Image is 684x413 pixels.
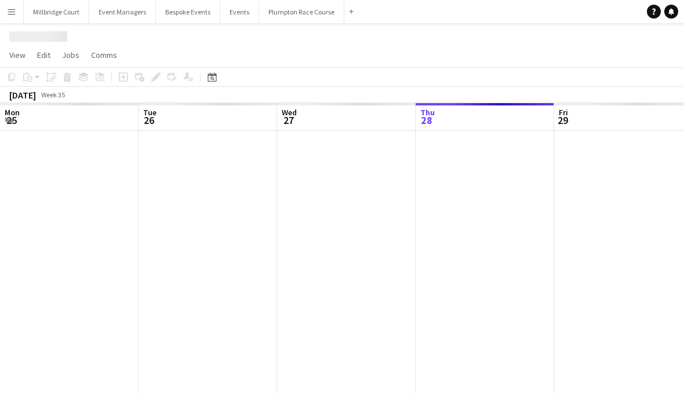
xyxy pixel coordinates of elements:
a: Jobs [57,47,84,63]
span: Fri [559,107,568,118]
span: 28 [419,114,435,127]
button: Events [220,1,259,23]
span: Mon [5,107,20,118]
button: Bespoke Events [156,1,220,23]
span: Comms [91,50,117,60]
a: Edit [32,47,55,63]
button: Plumpton Race Course [259,1,344,23]
span: Tue [143,107,157,118]
span: View [9,50,26,60]
button: Event Managers [89,1,156,23]
a: Comms [86,47,122,63]
span: Edit [37,50,50,60]
span: Wed [282,107,297,118]
span: Week 35 [38,90,67,99]
button: Millbridge Court [24,1,89,23]
span: 25 [3,114,20,127]
span: 27 [280,114,297,127]
span: 29 [557,114,568,127]
span: 26 [141,114,157,127]
span: Jobs [62,50,79,60]
span: Thu [420,107,435,118]
div: [DATE] [9,89,36,101]
a: View [5,47,30,63]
